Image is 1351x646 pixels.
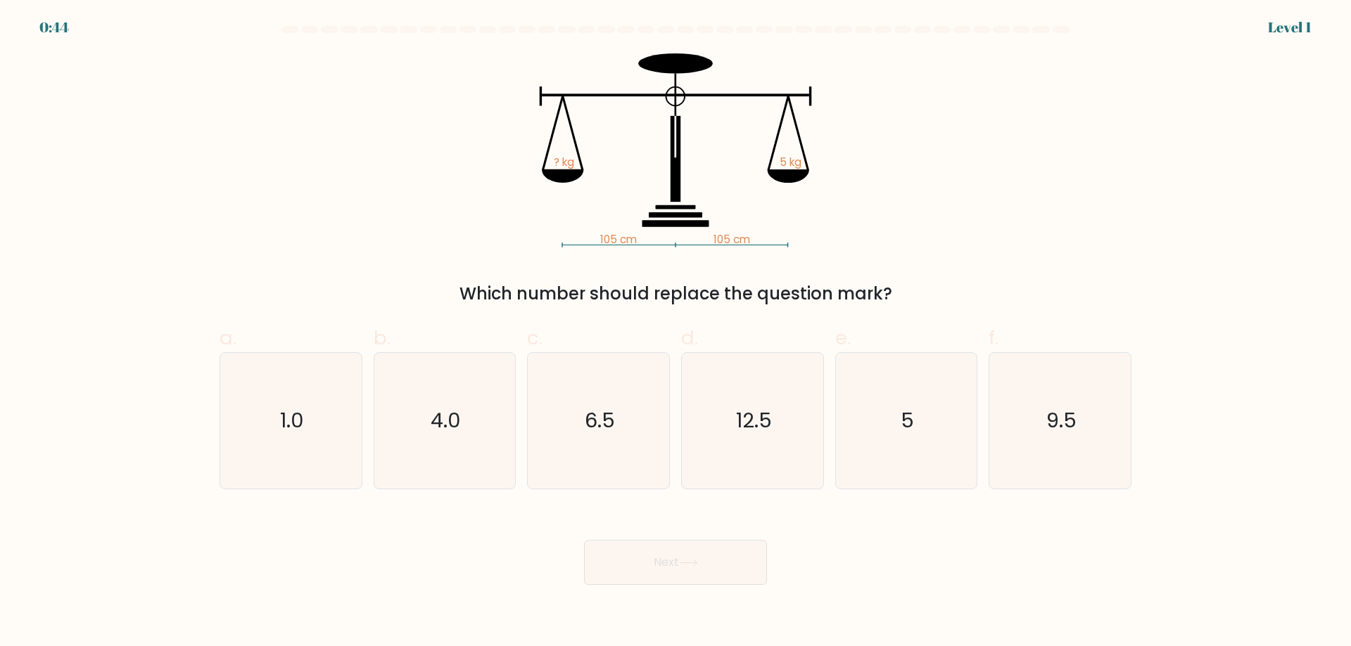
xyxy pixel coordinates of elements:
[374,324,391,351] span: b.
[780,155,801,169] tspan: 5 kg
[280,406,304,434] text: 1.0
[554,155,574,169] tspan: ? kg
[585,406,615,434] text: 6.5
[527,324,543,351] span: c.
[901,406,914,434] text: 5
[600,232,637,247] tspan: 105 cm
[835,324,851,351] span: e.
[681,324,698,351] span: d.
[220,324,236,351] span: a.
[431,406,461,434] text: 4.0
[1268,17,1312,38] div: Level 1
[584,540,767,585] button: Next
[989,324,998,351] span: f.
[39,17,69,38] div: 0:44
[713,232,750,247] tspan: 105 cm
[1046,406,1077,434] text: 9.5
[228,281,1123,306] div: Which number should replace the question mark?
[736,406,772,434] text: 12.5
